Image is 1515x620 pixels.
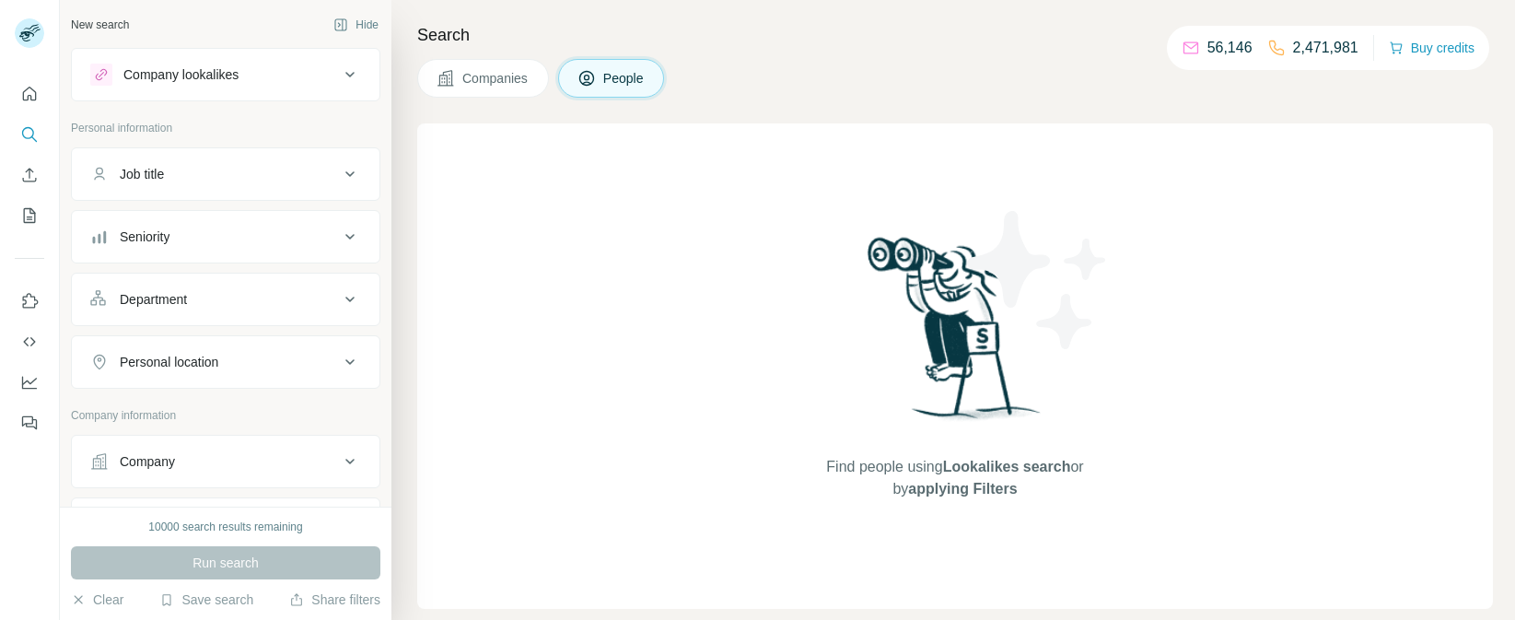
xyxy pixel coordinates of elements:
button: Enrich CSV [15,158,44,192]
span: Find people using or by [808,456,1102,500]
button: Search [15,118,44,151]
button: Hide [320,11,391,39]
button: Seniority [72,215,379,259]
button: My lists [15,199,44,232]
button: Quick start [15,77,44,111]
div: Job title [120,165,164,183]
span: applying Filters [908,481,1017,497]
button: Share filters [289,591,380,609]
button: Department [72,277,379,322]
button: Buy credits [1389,35,1474,61]
img: Surfe Illustration - Stars [955,197,1121,363]
button: Use Surfe on LinkedIn [15,285,44,318]
div: Personal location [120,353,218,371]
div: Department [120,290,187,309]
button: Use Surfe API [15,325,44,358]
p: Company information [71,407,380,424]
img: Surfe Illustration - Woman searching with binoculars [859,232,1051,438]
button: Company [72,439,379,484]
button: Industry [72,502,379,546]
button: Save search [159,591,253,609]
div: Company lookalikes [123,65,239,84]
span: People [603,69,646,88]
button: Feedback [15,406,44,439]
div: 10000 search results remaining [148,519,302,535]
p: 2,471,981 [1293,37,1358,59]
button: Job title [72,152,379,196]
h4: Search [417,22,1493,48]
div: New search [71,17,129,33]
button: Personal location [72,340,379,384]
div: Company [120,452,175,471]
div: Seniority [120,228,169,246]
span: Companies [462,69,530,88]
span: Lookalikes search [943,459,1071,474]
button: Clear [71,591,123,609]
p: Personal information [71,120,380,136]
p: 56,146 [1207,37,1253,59]
button: Dashboard [15,366,44,399]
button: Company lookalikes [72,53,379,97]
